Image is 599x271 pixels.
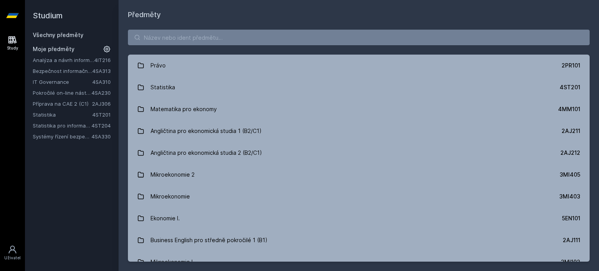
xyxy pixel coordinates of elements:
[151,254,193,270] div: Mikroekonomie I
[151,211,180,226] div: Ekonomie I.
[92,101,111,107] a: 2AJ306
[560,149,580,157] div: 2AJ212
[560,83,580,91] div: 4ST201
[33,122,92,129] a: Statistika pro informatiky
[128,164,590,186] a: Mikroekonomie 2 3MI405
[33,67,92,75] a: Bezpečnost informačních systémů
[128,207,590,229] a: Ekonomie I. 5EN101
[151,189,190,204] div: Mikroekonomie
[562,62,580,69] div: 2PR101
[7,45,18,51] div: Study
[151,232,268,248] div: Business English pro středně pokročilé 1 (B1)
[128,120,590,142] a: Angličtina pro ekonomická studia 1 (B2/C1) 2AJ211
[33,111,92,119] a: Statistika
[92,90,111,96] a: 4SA230
[562,214,580,222] div: 5EN101
[560,171,580,179] div: 3MI405
[92,68,111,74] a: 4SA313
[151,58,166,73] div: Právo
[92,112,111,118] a: 4ST201
[94,57,111,63] a: 4IT216
[128,186,590,207] a: Mikroekonomie 3MI403
[33,78,92,86] a: IT Governance
[558,105,580,113] div: 4MM101
[151,145,262,161] div: Angličtina pro ekonomická studia 2 (B2/C1)
[33,100,92,108] a: Příprava na CAE 2 (C1)
[2,31,23,55] a: Study
[33,32,83,38] a: Všechny předměty
[559,193,580,200] div: 3MI403
[92,133,111,140] a: 4SA330
[128,9,590,20] h1: Předměty
[92,122,111,129] a: 4ST204
[562,127,580,135] div: 2AJ211
[128,98,590,120] a: Matematika pro ekonomy 4MM101
[33,133,92,140] a: Systémy řízení bezpečnostních událostí
[151,101,217,117] div: Matematika pro ekonomy
[151,123,262,139] div: Angličtina pro ekonomická studia 1 (B2/C1)
[151,167,195,182] div: Mikroekonomie 2
[128,55,590,76] a: Právo 2PR101
[128,30,590,45] input: Název nebo ident předmětu…
[92,79,111,85] a: 4SA310
[33,56,94,64] a: Analýza a návrh informačních systémů
[151,80,175,95] div: Statistika
[128,76,590,98] a: Statistika 4ST201
[33,45,74,53] span: Moje předměty
[33,89,92,97] a: Pokročilé on-line nástroje pro analýzu a zpracování informací
[128,142,590,164] a: Angličtina pro ekonomická studia 2 (B2/C1) 2AJ212
[2,241,23,265] a: Uživatel
[128,229,590,251] a: Business English pro středně pokročilé 1 (B1) 2AJ111
[563,236,580,244] div: 2AJ111
[561,258,580,266] div: 3MI102
[4,255,21,261] div: Uživatel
